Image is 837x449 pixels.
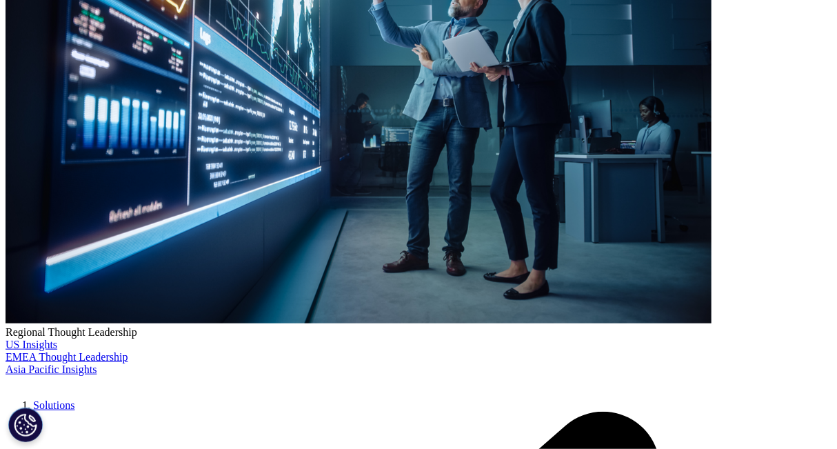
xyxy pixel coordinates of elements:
a: EMEA Thought Leadership [6,351,128,363]
div: Regional Thought Leadership [6,326,831,339]
a: Asia Pacific Insights [6,363,97,375]
a: Solutions [33,399,74,411]
button: Cookies Settings [8,408,43,442]
a: US Insights [6,339,57,350]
